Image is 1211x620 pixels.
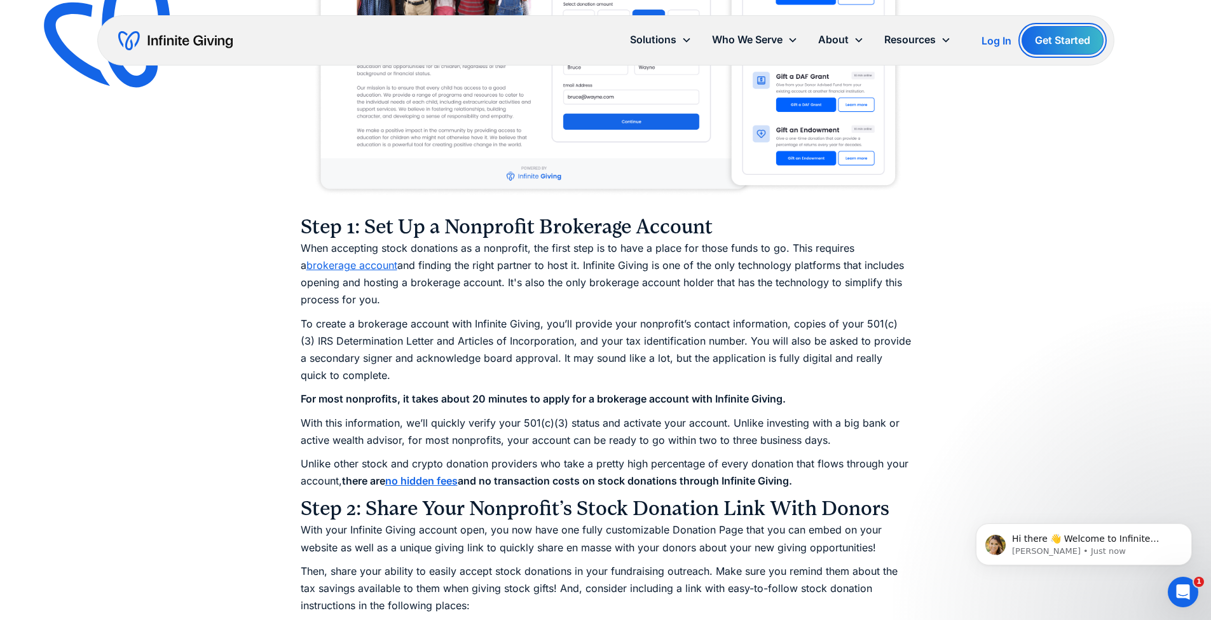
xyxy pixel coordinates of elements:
p: To create a brokerage account with Infinite Giving, you’ll provide your nonprofit’s contact infor... [301,315,911,385]
p: When accepting stock donations as a nonprofit, the first step is to have a place for those funds ... [301,240,911,309]
p: Unlike other stock and crypto donation providers who take a pretty high percentage of every donat... [301,455,911,490]
div: Solutions [620,26,702,53]
div: Solutions [630,31,676,48]
a: Get Started [1022,26,1104,55]
span: 1 [1194,577,1204,587]
div: Resources [874,26,961,53]
p: With your Infinite Giving account open, you now have one fully customizable Donation Page that yo... [301,521,911,556]
h3: Step 2: Share Your Nonprofit’s Stock Donation Link With Donors [301,496,911,521]
iframe: Intercom notifications message [957,497,1211,586]
a: home [118,31,233,51]
iframe: Intercom live chat [1168,577,1198,607]
strong: For most nonprofits, it takes about 20 minutes to apply for a brokerage account with Infinite Giv... [301,392,786,405]
a: brokerage account [306,259,397,272]
div: Who We Serve [712,31,783,48]
div: Log In [982,36,1011,46]
p: With this information, we’ll quickly verify your 501(c)(3) status and activate your account. Unli... [301,415,911,449]
a: no hidden fees [385,474,458,487]
a: Log In [982,33,1011,48]
strong: and no transaction costs on stock donations through Infinite Giving. [458,474,792,487]
div: About [818,31,849,48]
p: Then, share your ability to easily accept stock donations in your fundraising outreach. Make sure... [301,563,911,615]
h3: Step 1: Set Up a Nonprofit Brokerage Account [301,214,911,240]
div: About [808,26,874,53]
div: Resources [884,31,936,48]
div: Who We Serve [702,26,808,53]
strong: there are [342,474,385,487]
